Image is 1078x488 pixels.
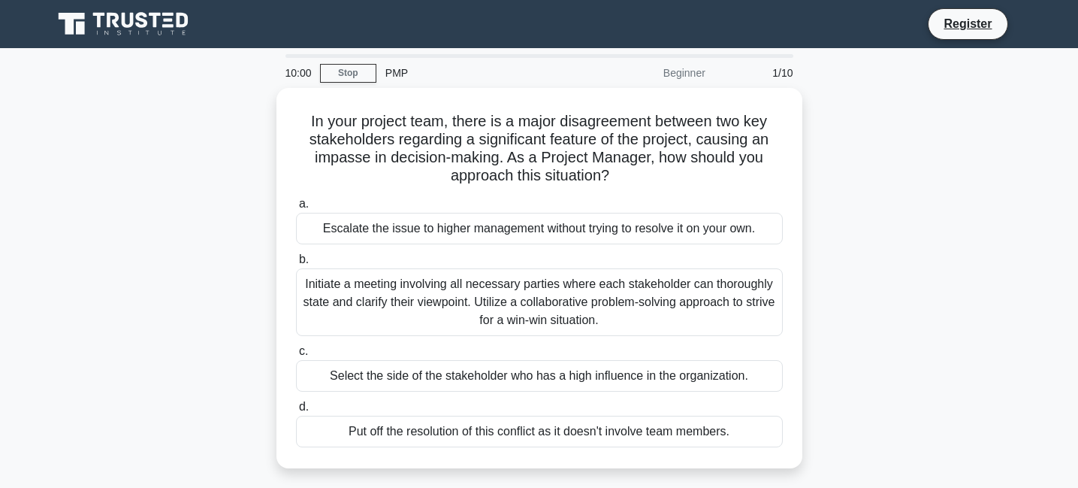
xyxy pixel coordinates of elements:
[299,253,309,265] span: b.
[935,14,1001,33] a: Register
[376,58,583,88] div: PMP
[296,416,783,447] div: Put off the resolution of this conflict as it doesn't involve team members.
[296,268,783,336] div: Initiate a meeting involving all necessary parties where each stakeholder can thoroughly state an...
[299,197,309,210] span: a.
[583,58,714,88] div: Beginner
[299,400,309,413] span: d.
[294,112,784,186] h5: In your project team, there is a major disagreement between two key stakeholders regarding a sign...
[296,213,783,244] div: Escalate the issue to higher management without trying to resolve it on your own.
[299,344,308,357] span: c.
[320,64,376,83] a: Stop
[276,58,320,88] div: 10:00
[714,58,802,88] div: 1/10
[296,360,783,392] div: Select the side of the stakeholder who has a high influence in the organization.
